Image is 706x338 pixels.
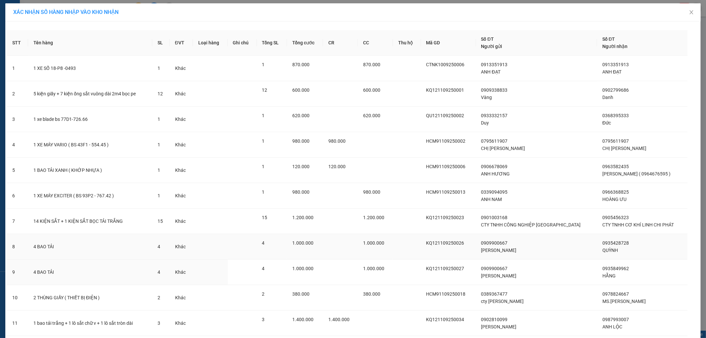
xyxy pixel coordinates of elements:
span: MS.[PERSON_NAME] [602,299,646,304]
span: CTY TNHH CÔNG NGHIỆP [GEOGRAPHIC_DATA] [481,222,581,227]
span: 0901003168 [481,215,508,220]
span: Ngày in phiếu: 17:50 ngày [44,13,136,20]
span: Duy [481,120,489,125]
span: Mã đơn: DNTK1209250008 [3,40,102,49]
td: Khác [170,234,193,260]
span: 620.000 [363,113,380,118]
td: 10 [7,285,28,311]
span: 980.000 [292,138,309,144]
span: Đức [602,120,611,125]
span: 980.000 [328,138,346,144]
span: KQ121109250023 [426,215,464,220]
span: [PERSON_NAME] [481,273,517,278]
span: 980.000 [363,189,380,195]
span: 1 [262,62,265,67]
td: 4 BAO TẢI [28,260,152,285]
td: Khác [170,81,193,107]
span: 980.000 [292,189,309,195]
span: 1.000.000 [363,240,384,246]
span: 0905456323 [602,215,629,220]
span: Người gửi [481,44,502,49]
strong: PHIẾU DÁN LÊN HÀNG [47,3,134,12]
span: KQ121109250034 [426,317,464,322]
span: 0902799686 [602,87,629,93]
td: Khác [170,132,193,158]
span: 870.000 [292,62,309,67]
td: 1 bao tải trắng + 1 lô sắt chữ v + 1 lô sắt tròn dài [28,311,152,336]
span: 2 [262,291,265,297]
span: 4 [262,266,265,271]
span: 0933332157 [481,113,508,118]
span: KQ121109250027 [426,266,464,271]
span: HOÀNG ƯU [602,197,627,202]
span: HẰNG [602,273,616,278]
th: Tên hàng [28,30,152,56]
span: 4 [262,240,265,246]
span: 0966368825 [602,189,629,195]
th: CR [323,30,358,56]
td: 11 [7,311,28,336]
th: ĐVT [170,30,193,56]
span: [PHONE_NUMBER] [3,23,50,34]
td: 1 XE SỐ 18-P8 -0493 [28,56,152,81]
th: Mã GD [421,30,476,56]
span: 1 [158,117,160,122]
td: 1 XE MÁY EXCITER ( BS 93P2 - 767.42 ) [28,183,152,209]
span: KQ121109250026 [426,240,464,246]
span: 0935849962 [602,266,629,271]
span: 380.000 [363,291,380,297]
span: XÁC NHẬN SỐ HÀNG NHẬP VÀO KHO NHẬN [13,9,118,15]
span: 0389367477 [481,291,508,297]
span: 1 [262,164,265,169]
td: 1 xe blade bs 77D1-726.66 [28,107,152,132]
button: Close [682,3,701,22]
span: 1.200.000 [363,215,384,220]
span: 3 [158,320,160,326]
span: 0963582435 [602,164,629,169]
td: 2 THÙNG GIẤY ( THIẾT BỊ ĐIỆN ) [28,285,152,311]
span: 2 [158,295,160,300]
span: 15 [158,218,163,224]
span: CÔNG TY TNHH CHUYỂN PHÁT NHANH BẢO AN [52,23,132,34]
th: Tổng SL [257,30,287,56]
span: HCM91109250013 [426,189,466,195]
th: Ghi chú [228,30,257,56]
td: 8 [7,234,28,260]
span: 1 [262,138,265,144]
span: 15 [262,215,267,220]
strong: CSKH: [18,23,35,28]
span: 4 [158,244,160,249]
td: Khác [170,260,193,285]
span: ANH ĐẠT [602,69,622,74]
span: 0913351913 [602,62,629,67]
span: ANH LỘC [602,324,622,329]
span: 0978824667 [602,291,629,297]
span: CHỊ [PERSON_NAME] [602,146,646,151]
span: 620.000 [292,113,309,118]
span: close [689,10,694,15]
td: Khác [170,183,193,209]
span: 0935428728 [602,240,629,246]
span: [PERSON_NAME] [481,324,517,329]
span: QU121109250002 [426,113,464,118]
th: Thu hộ [393,30,421,56]
td: 1 BAO TẢI XANH ( KHỚP NHỰA ) [28,158,152,183]
span: HCM91109250018 [426,291,466,297]
th: CC [358,30,393,56]
span: CTY TNHH CƠ KHÍ LINH CHI PHÁT [602,222,674,227]
span: 1.000.000 [292,240,313,246]
span: 600.000 [363,87,380,93]
span: Danh [602,95,613,100]
span: Vàng [481,95,492,100]
span: 3 [262,317,265,322]
span: 380.000 [292,291,309,297]
td: 9 [7,260,28,285]
span: [PERSON_NAME] [481,248,517,253]
td: 5 kiện giấy + 7 kiện ống sắt vuông dài 2m4 bọc pe [28,81,152,107]
td: Khác [170,107,193,132]
th: Tổng cước [287,30,323,56]
td: Khác [170,56,193,81]
span: 12 [158,91,163,96]
span: 120.000 [292,164,309,169]
span: 0902810099 [481,317,508,322]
